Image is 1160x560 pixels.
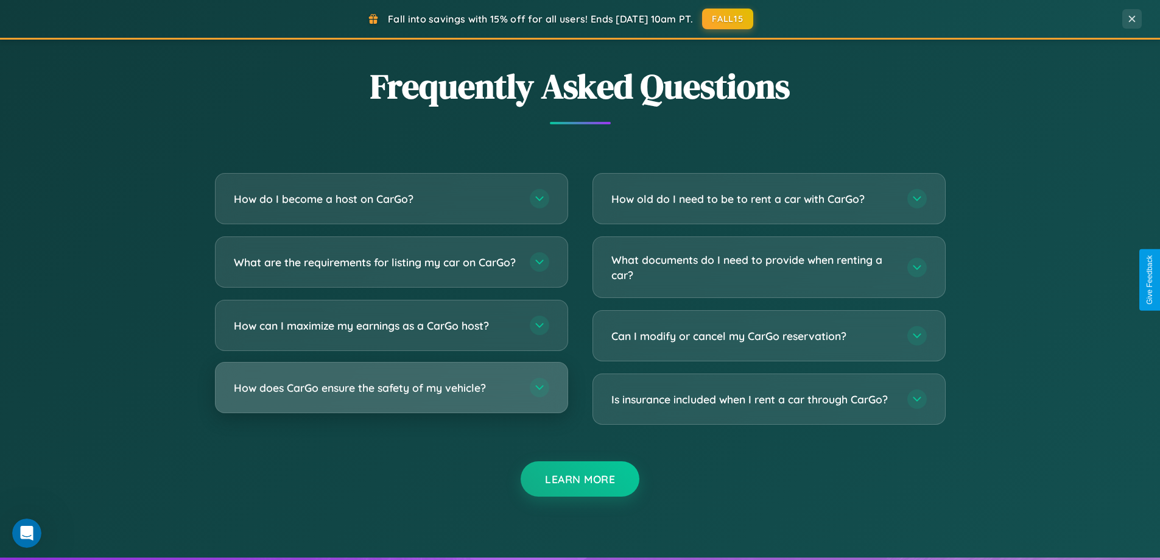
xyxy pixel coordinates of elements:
[234,255,518,270] h3: What are the requirements for listing my car on CarGo?
[12,519,41,548] iframe: Intercom live chat
[1145,255,1154,305] div: Give Feedback
[611,328,895,344] h3: Can I modify or cancel my CarGo reservation?
[702,9,753,29] button: FALL15
[611,191,895,207] h3: How old do I need to be to rent a car with CarGo?
[611,252,895,282] h3: What documents do I need to provide when renting a car?
[234,191,518,207] h3: How do I become a host on CarGo?
[388,13,693,25] span: Fall into savings with 15% off for all users! Ends [DATE] 10am PT.
[234,318,518,333] h3: How can I maximize my earnings as a CarGo host?
[234,380,518,395] h3: How does CarGo ensure the safety of my vehicle?
[521,461,639,497] button: Learn More
[215,63,946,110] h2: Frequently Asked Questions
[611,392,895,407] h3: Is insurance included when I rent a car through CarGo?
